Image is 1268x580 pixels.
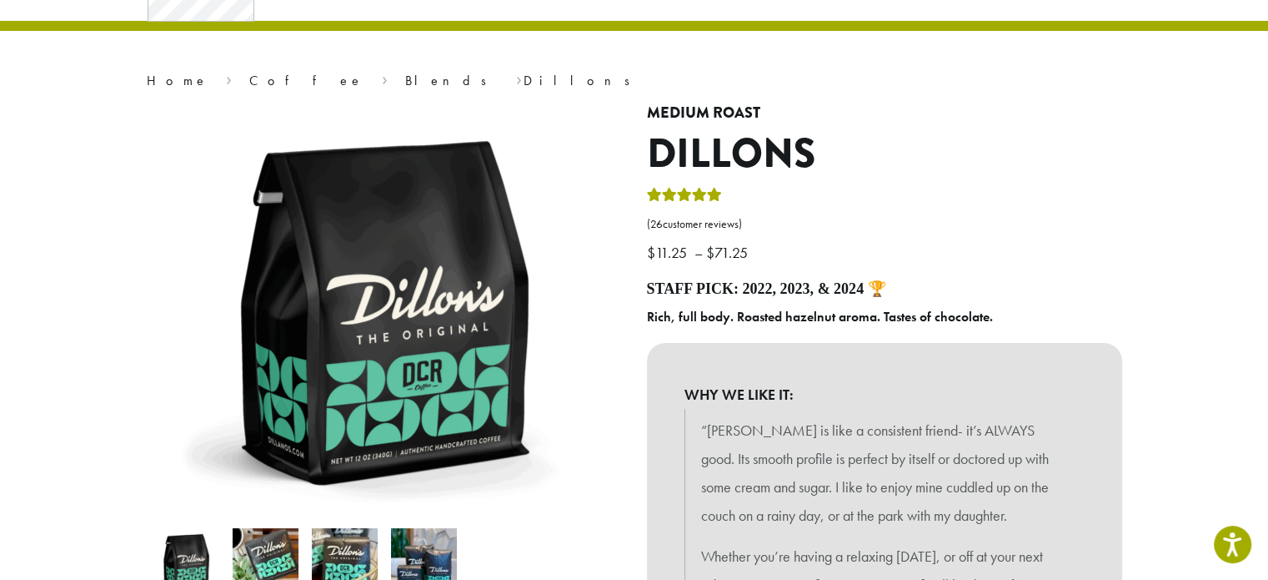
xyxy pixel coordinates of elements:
[147,71,1122,91] nav: Breadcrumb
[684,381,1085,409] b: WHY WE LIKE IT:
[515,65,521,91] span: ›
[650,217,663,231] span: 26
[405,72,498,89] a: Blends
[382,65,388,91] span: ›
[647,104,1122,123] h4: Medium Roast
[647,130,1122,179] h1: Dillons
[647,243,691,262] bdi: 11.25
[647,216,1122,233] a: (26customer reviews)
[706,243,714,262] span: $
[701,416,1068,529] p: “[PERSON_NAME] is like a consistent friend- it’s ALWAYS good. Its smooth profile is perfect by it...
[647,280,1122,299] h4: Staff Pick: 2022, 2023, & 2024 🏆
[706,243,752,262] bdi: 71.25
[647,243,655,262] span: $
[226,65,232,91] span: ›
[147,72,208,89] a: Home
[694,243,703,262] span: –
[647,185,722,210] div: Rated 5.00 out of 5
[249,72,363,89] a: Coffee
[647,308,993,325] b: Rich, full body. Roasted hazelnut aroma. Tastes of chocolate.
